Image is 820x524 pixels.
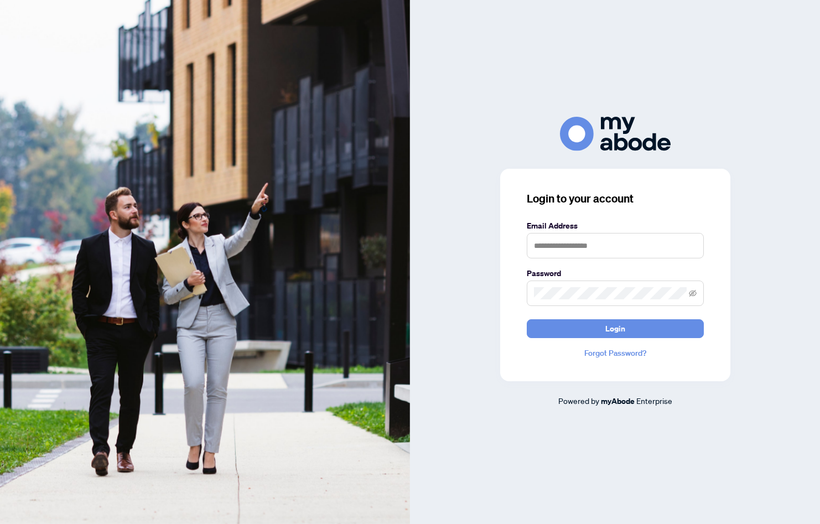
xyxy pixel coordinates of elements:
span: Enterprise [636,396,672,406]
h3: Login to your account [527,191,704,206]
a: myAbode [601,395,635,407]
img: ma-logo [560,117,671,151]
label: Password [527,267,704,279]
span: eye-invisible [689,289,697,297]
span: Login [605,320,625,338]
button: Login [527,319,704,338]
span: Powered by [558,396,599,406]
a: Forgot Password? [527,347,704,359]
label: Email Address [527,220,704,232]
